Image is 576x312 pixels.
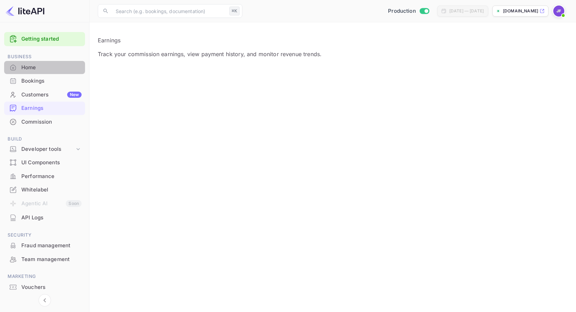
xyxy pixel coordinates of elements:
a: Bookings [4,74,85,87]
a: Performance [4,170,85,183]
a: Vouchers [4,281,85,293]
a: Team management [4,253,85,266]
div: UI Components [21,159,82,167]
a: Fraud management [4,239,85,252]
div: Fraud management [21,242,82,250]
span: Business [4,53,85,61]
div: API Logs [21,214,82,222]
a: CustomersNew [4,88,85,101]
div: New [67,92,82,98]
div: Performance [4,170,85,183]
a: UI Components [4,156,85,169]
div: Getting started [4,32,85,46]
div: Vouchers [21,283,82,291]
div: Commission [4,115,85,129]
div: Developer tools [21,145,75,153]
div: Whitelabel [21,186,82,194]
div: Developer tools [4,143,85,155]
div: Performance [21,173,82,180]
a: Whitelabel [4,183,85,196]
div: Earnings [4,102,85,115]
a: Earnings [4,102,85,114]
span: Build [4,135,85,143]
div: [DATE] — [DATE] [449,8,484,14]
a: Home [4,61,85,74]
p: Earnings [98,36,568,44]
a: API Logs [4,211,85,224]
a: Getting started [21,35,82,43]
div: Earnings [21,104,82,112]
img: Jenny Frimer [553,6,564,17]
div: Customers [21,91,82,99]
div: ⌘K [229,7,240,15]
div: Home [21,64,82,72]
div: Commission [21,118,82,126]
a: Commission [4,115,85,128]
div: Bookings [4,74,85,88]
div: Team management [4,253,85,266]
span: Marketing [4,273,85,280]
div: Team management [21,256,82,263]
img: LiteAPI logo [6,6,44,17]
div: Switch to Sandbox mode [385,7,432,15]
span: Security [4,231,85,239]
p: Track your commission earnings, view payment history, and monitor revenue trends. [98,50,568,58]
p: [DOMAIN_NAME] [503,8,538,14]
div: Vouchers [4,281,85,294]
span: Production [388,7,416,15]
button: Collapse navigation [39,294,51,306]
div: Bookings [21,77,82,85]
input: Search (e.g. bookings, documentation) [112,4,227,18]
